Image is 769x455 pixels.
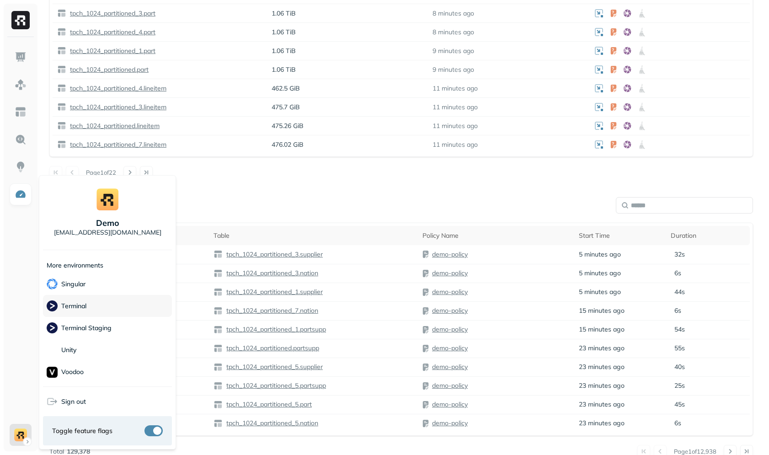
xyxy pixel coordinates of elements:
[52,427,112,435] span: Toggle feature flags
[47,322,58,333] img: Terminal Staging
[61,368,84,376] p: Voodoo
[47,367,58,378] img: Voodoo
[61,280,85,289] p: Singular
[47,344,58,356] img: Unity
[61,346,76,354] p: Unity
[47,300,58,311] img: Terminal
[61,324,112,332] p: Terminal Staging
[61,302,86,310] p: Terminal
[47,261,103,270] p: More environments
[96,218,119,228] p: demo
[47,278,58,289] img: Singular
[61,397,86,406] span: Sign out
[54,228,161,237] p: [EMAIL_ADDRESS][DOMAIN_NAME]
[96,188,118,210] img: demo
